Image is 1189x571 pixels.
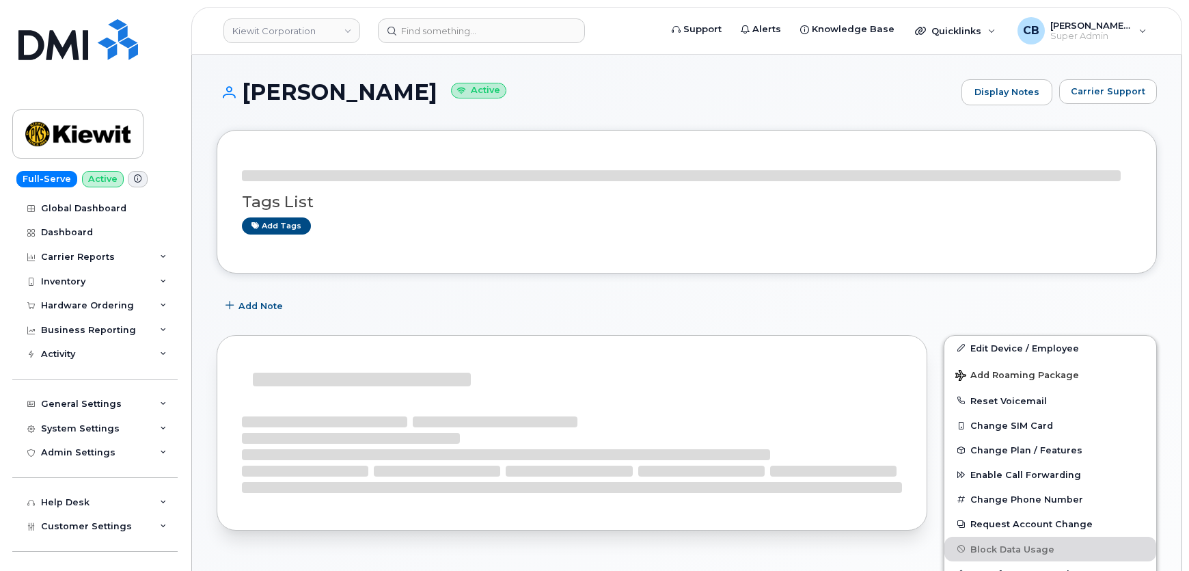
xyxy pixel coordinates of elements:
[944,336,1156,360] a: Edit Device / Employee
[1059,79,1157,104] button: Carrier Support
[238,300,283,313] span: Add Note
[944,438,1156,462] button: Change Plan / Features
[955,370,1079,383] span: Add Roaming Package
[217,294,295,319] button: Add Note
[944,388,1156,413] button: Reset Voicemail
[944,413,1156,438] button: Change SIM Card
[944,462,1156,487] button: Enable Call Forwarding
[970,445,1082,455] span: Change Plan / Features
[944,360,1156,388] button: Add Roaming Package
[944,512,1156,536] button: Request Account Change
[242,194,1132,211] h3: Tags List
[970,470,1081,480] span: Enable Call Forwarding
[944,537,1156,561] button: Block Data Usage
[242,217,311,235] a: Add tags
[944,487,1156,512] button: Change Phone Number
[451,83,506,98] small: Active
[217,80,955,104] h1: [PERSON_NAME]
[961,79,1052,105] a: Display Notes
[1071,85,1145,98] span: Carrier Support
